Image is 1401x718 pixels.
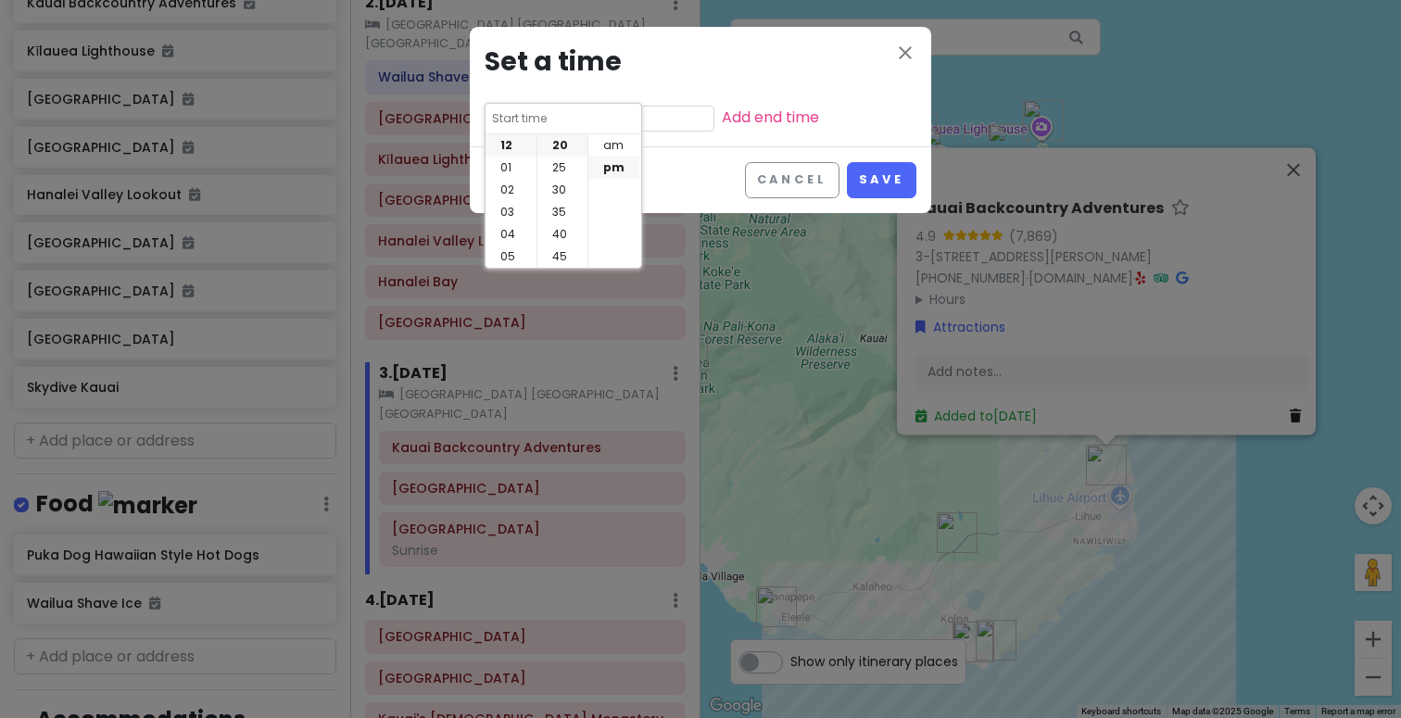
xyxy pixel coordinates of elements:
button: Save [847,162,916,198]
li: 35 [537,201,587,223]
li: 04 [486,223,536,246]
li: 12 [486,134,536,157]
li: 01 [486,157,536,179]
button: Cancel [745,162,839,198]
li: 40 [537,223,587,246]
input: Start time [491,109,636,128]
h3: Set a time [485,42,916,83]
li: 20 [537,134,587,157]
i: close [894,42,916,64]
li: am [588,134,639,157]
li: 03 [486,201,536,223]
li: 45 [537,246,587,268]
button: Close [894,42,916,68]
li: 25 [537,157,587,179]
li: 30 [537,179,587,201]
li: 02 [486,179,536,201]
a: Add end time [722,107,819,128]
li: 05 [486,246,536,268]
li: pm [588,157,639,179]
